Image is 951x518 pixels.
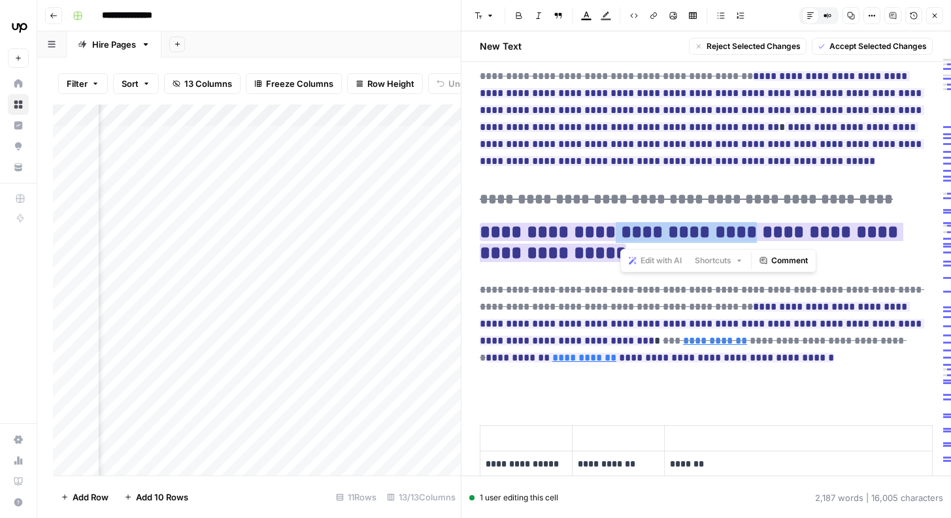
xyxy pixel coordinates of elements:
button: Add Row [53,487,116,508]
a: Hire Pages [67,31,161,57]
button: Comment [754,252,813,269]
span: 13 Columns [184,77,232,90]
button: Edit with AI [624,252,687,269]
button: Undo [428,73,479,94]
div: Hire Pages [92,38,136,51]
button: Filter [58,73,108,94]
span: Undo [448,77,471,90]
a: Insights [8,115,29,136]
button: Help + Support [8,492,29,513]
button: Freeze Columns [246,73,342,94]
span: Reject Selected Changes [707,40,801,52]
span: Add Row [73,491,108,504]
button: Accept Selected Changes [812,38,933,55]
span: Row Height [367,77,414,90]
button: Reject Selected Changes [689,38,807,55]
h2: New Text [480,40,522,53]
span: Comment [771,255,808,267]
div: 11 Rows [331,487,382,508]
a: Settings [8,429,29,450]
div: 2,187 words | 16,005 characters [815,491,943,504]
a: Usage [8,450,29,471]
button: Sort [113,73,159,94]
span: Filter [67,77,88,90]
a: Browse [8,94,29,115]
span: Sort [122,77,139,90]
button: Shortcuts [690,252,748,269]
span: Add 10 Rows [136,491,188,504]
button: Add 10 Rows [116,487,196,508]
a: Learning Hub [8,471,29,492]
a: Opportunities [8,136,29,157]
a: Home [8,73,29,94]
div: 13/13 Columns [382,487,461,508]
img: Upwork Logo [8,15,31,39]
span: Freeze Columns [266,77,333,90]
span: Edit with AI [641,255,682,267]
a: Your Data [8,157,29,178]
span: Shortcuts [695,255,731,267]
span: Accept Selected Changes [829,40,927,52]
button: Row Height [347,73,423,94]
div: 1 user editing this cell [469,492,558,504]
button: 13 Columns [164,73,241,94]
button: Workspace: Upwork [8,10,29,43]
